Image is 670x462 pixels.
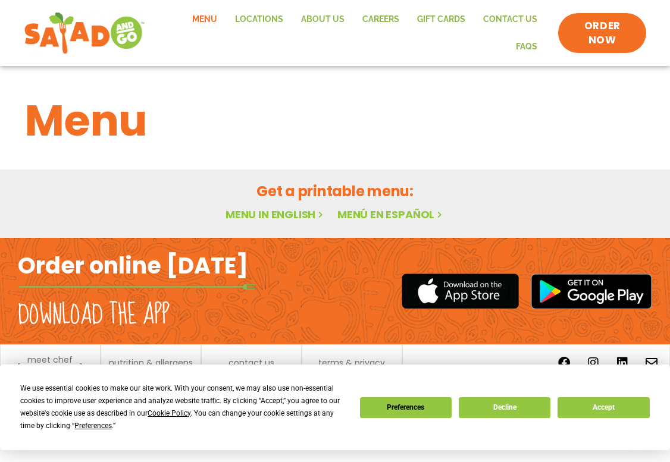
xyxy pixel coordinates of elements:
button: Accept [558,397,649,418]
button: Preferences [360,397,452,418]
button: Decline [459,397,550,418]
a: FAQs [507,33,546,61]
nav: Menu [157,6,547,60]
img: appstore [402,272,519,310]
a: Careers [353,6,408,33]
h2: Order online [DATE] [18,251,248,280]
a: About Us [292,6,353,33]
span: ORDER NOW [570,19,634,48]
img: new-SAG-logo-768×292 [24,10,145,57]
a: GIFT CARDS [408,6,474,33]
img: fork [18,284,256,290]
a: terms & privacy [318,359,385,367]
a: Menu [183,6,226,33]
h1: Menu [25,89,645,153]
a: contact us [228,359,274,367]
h2: Download the app [18,298,170,332]
a: Locations [226,6,292,33]
a: Menu in English [226,207,325,222]
a: Contact Us [474,6,546,33]
a: ORDER NOW [558,13,646,54]
span: Preferences [74,422,112,430]
a: nutrition & allergens [109,359,193,367]
a: meet chef [PERSON_NAME] [7,356,94,372]
span: Cookie Policy [148,409,190,417]
h2: Get a printable menu: [25,181,645,202]
img: google_play [531,274,652,309]
a: Menú en español [337,207,444,222]
div: We use essential cookies to make our site work. With your consent, we may also use non-essential ... [20,382,345,432]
